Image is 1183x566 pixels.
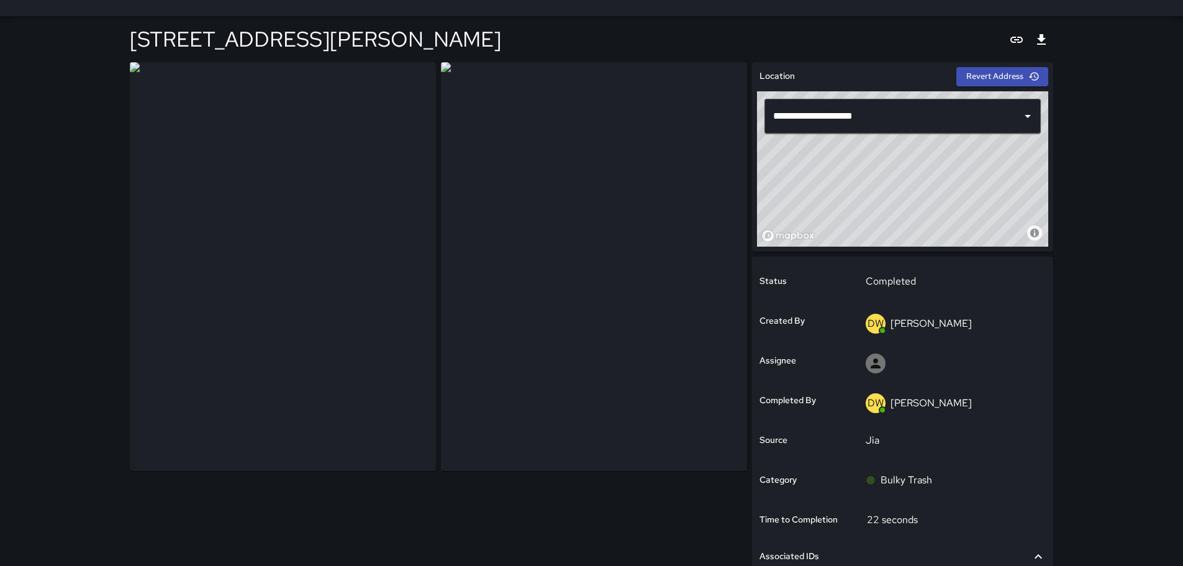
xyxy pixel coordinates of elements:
[1029,27,1054,52] button: Export
[759,314,805,328] h6: Created By
[866,274,1038,289] p: Completed
[881,473,932,488] p: Bulky Trash
[868,396,884,411] p: DW
[441,62,747,471] img: request_images%2F4196a980-7a5f-11f0-ae5e-a7369427715a
[759,550,819,564] h6: Associated IDs
[759,354,796,368] h6: Assignee
[759,473,797,487] h6: Category
[1004,27,1029,52] button: Copy link
[759,275,787,288] h6: Status
[759,434,787,447] h6: Source
[130,26,501,52] h4: [STREET_ADDRESS][PERSON_NAME]
[868,316,884,331] p: DW
[866,433,1038,448] p: Jia
[1019,107,1036,125] button: Open
[956,67,1048,86] button: Revert Address
[759,70,795,83] h6: Location
[891,317,972,330] p: [PERSON_NAME]
[891,396,972,409] p: [PERSON_NAME]
[759,394,816,408] h6: Completed By
[759,513,838,527] h6: Time to Completion
[867,513,918,526] p: 22 seconds
[130,62,436,471] img: request_images%2F4088e300-7a5f-11f0-ae5e-a7369427715a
